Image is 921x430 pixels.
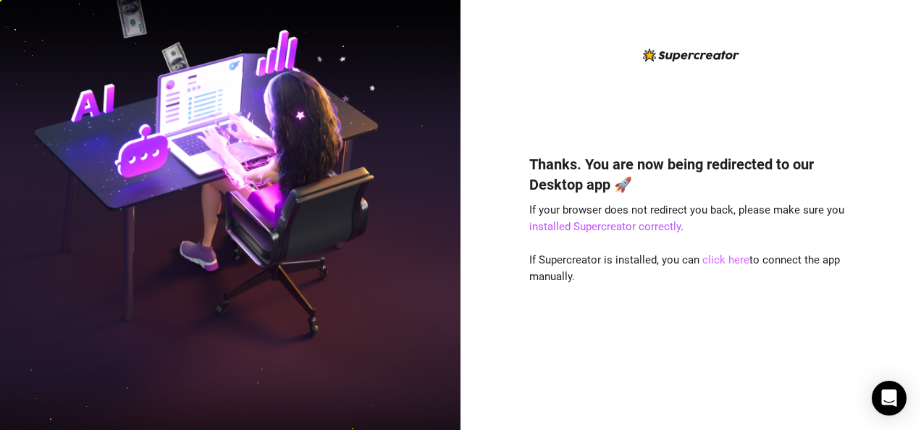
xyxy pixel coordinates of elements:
a: click here [702,253,749,266]
span: If Supercreator is installed, you can to connect the app manually. [529,253,840,284]
img: logo-BBDzfeDw.svg [643,49,739,62]
div: Open Intercom Messenger [872,381,907,416]
span: If your browser does not redirect you back, please make sure you . [529,203,844,234]
h4: Thanks. You are now being redirected to our Desktop app 🚀 [529,154,852,195]
a: installed Supercreator correctly [529,220,681,233]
